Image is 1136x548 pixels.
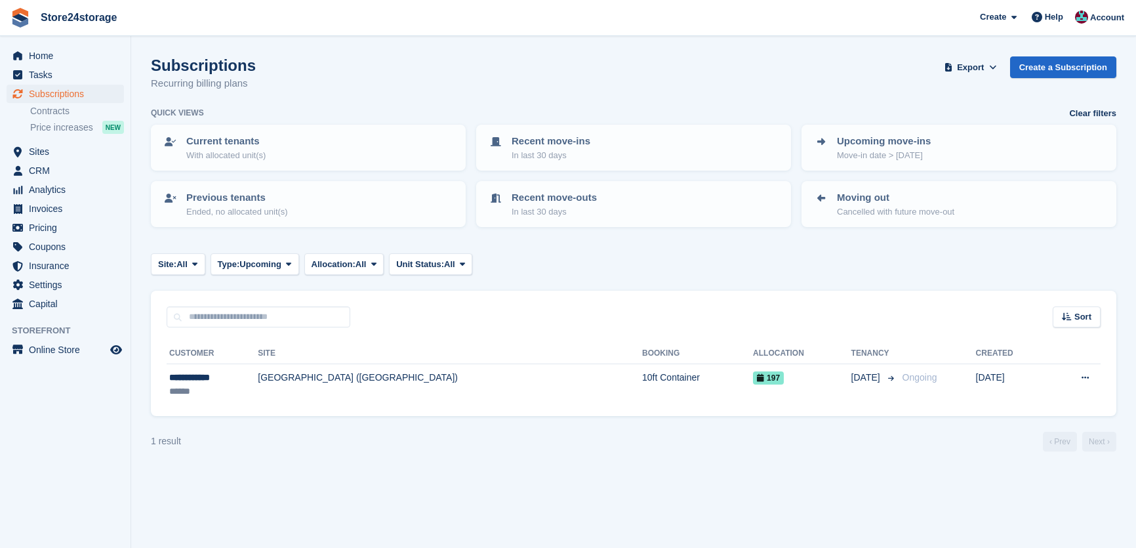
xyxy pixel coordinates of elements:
[7,66,124,84] a: menu
[167,343,258,364] th: Customer
[355,258,367,271] span: All
[980,11,1006,24] span: Create
[837,134,931,149] p: Upcoming move-ins
[1069,107,1116,120] a: Clear filters
[211,253,299,275] button: Type: Upcoming
[7,295,124,313] a: menu
[7,257,124,275] a: menu
[7,47,124,65] a: menu
[512,134,590,149] p: Recent move-ins
[10,8,30,28] img: stora-icon-8386f47178a22dfd0bd8f6a31ec36ba5ce8667c1dd55bd0f319d3a0aa187defe.svg
[151,76,256,91] p: Recurring billing plans
[851,371,883,385] span: [DATE]
[1043,432,1077,452] a: Previous
[851,343,897,364] th: Tenancy
[29,341,108,359] span: Online Store
[1010,56,1116,78] a: Create a Subscription
[7,180,124,199] a: menu
[1074,310,1091,324] span: Sort
[976,364,1048,406] td: [DATE]
[151,434,181,448] div: 1 result
[29,66,108,84] span: Tasks
[176,258,188,271] span: All
[35,7,123,28] a: Store24storage
[12,324,131,337] span: Storefront
[1075,11,1088,24] img: George
[151,253,205,275] button: Site: All
[7,200,124,218] a: menu
[7,161,124,180] a: menu
[7,276,124,294] a: menu
[512,190,597,205] p: Recent move-outs
[942,56,1000,78] button: Export
[186,149,266,162] p: With allocated unit(s)
[304,253,384,275] button: Allocation: All
[7,85,124,103] a: menu
[29,295,108,313] span: Capital
[29,47,108,65] span: Home
[7,219,124,237] a: menu
[803,182,1115,226] a: Moving out Cancelled with future move-out
[29,238,108,256] span: Coupons
[976,343,1048,364] th: Created
[239,258,281,271] span: Upcoming
[837,190,954,205] p: Moving out
[29,180,108,199] span: Analytics
[7,341,124,359] a: menu
[102,121,124,134] div: NEW
[1045,11,1063,24] span: Help
[512,149,590,162] p: In last 30 days
[837,149,931,162] p: Move-in date > [DATE]
[30,105,124,117] a: Contracts
[837,205,954,219] p: Cancelled with future move-out
[803,126,1115,169] a: Upcoming move-ins Move-in date > [DATE]
[1082,432,1116,452] a: Next
[108,342,124,358] a: Preview store
[642,343,753,364] th: Booking
[152,182,464,226] a: Previous tenants Ended, no allocated unit(s)
[29,257,108,275] span: Insurance
[477,126,790,169] a: Recent move-ins In last 30 days
[7,238,124,256] a: menu
[29,276,108,294] span: Settings
[396,258,444,271] span: Unit Status:
[29,85,108,103] span: Subscriptions
[30,121,93,134] span: Price increases
[158,258,176,271] span: Site:
[151,107,204,119] h6: Quick views
[903,372,937,383] span: Ongoing
[7,142,124,161] a: menu
[444,258,455,271] span: All
[753,371,784,385] span: 197
[642,364,753,406] td: 10ft Container
[957,61,984,74] span: Export
[186,190,288,205] p: Previous tenants
[477,182,790,226] a: Recent move-outs In last 30 days
[29,200,108,218] span: Invoices
[312,258,355,271] span: Allocation:
[1090,11,1124,24] span: Account
[186,134,266,149] p: Current tenants
[218,258,240,271] span: Type:
[753,343,851,364] th: Allocation
[29,219,108,237] span: Pricing
[29,161,108,180] span: CRM
[29,142,108,161] span: Sites
[389,253,472,275] button: Unit Status: All
[151,56,256,74] h1: Subscriptions
[258,343,642,364] th: Site
[186,205,288,219] p: Ended, no allocated unit(s)
[1040,432,1119,452] nav: Page
[30,120,124,135] a: Price increases NEW
[258,364,642,406] td: [GEOGRAPHIC_DATA] ([GEOGRAPHIC_DATA])
[512,205,597,219] p: In last 30 days
[152,126,464,169] a: Current tenants With allocated unit(s)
